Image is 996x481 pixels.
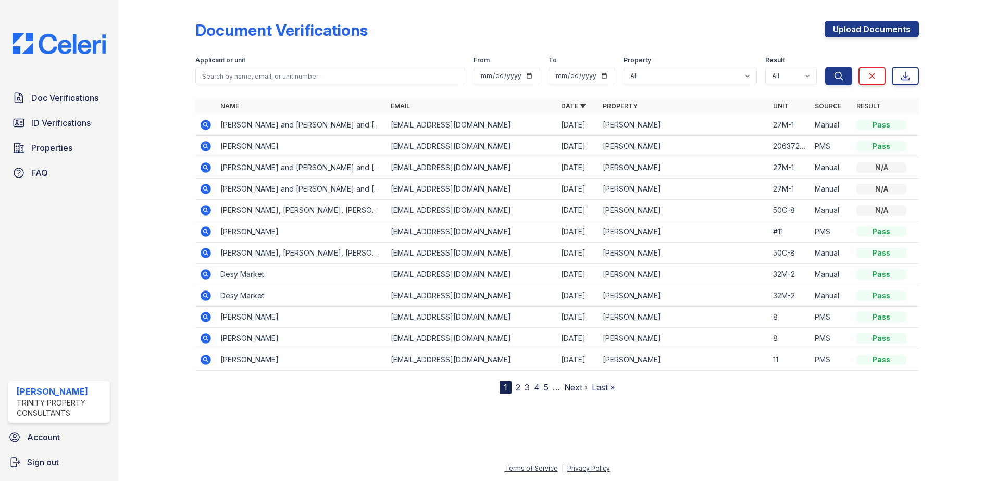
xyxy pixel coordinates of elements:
[599,157,769,179] td: [PERSON_NAME]
[8,137,110,158] a: Properties
[856,205,906,216] div: N/A
[220,102,239,110] a: Name
[557,200,599,221] td: [DATE]
[216,136,387,157] td: [PERSON_NAME]
[856,102,881,110] a: Result
[216,115,387,136] td: [PERSON_NAME] and [PERSON_NAME] and [PERSON_NAME]
[599,328,769,349] td: [PERSON_NAME]
[599,243,769,264] td: [PERSON_NAME]
[557,264,599,285] td: [DATE]
[773,102,789,110] a: Unit
[557,157,599,179] td: [DATE]
[557,349,599,371] td: [DATE]
[387,307,557,328] td: [EMAIL_ADDRESS][DOMAIN_NAME]
[17,385,106,398] div: [PERSON_NAME]
[769,136,811,157] td: 20637229
[216,179,387,200] td: [PERSON_NAME] and [PERSON_NAME] and [PERSON_NAME]
[811,136,852,157] td: PMS
[216,221,387,243] td: [PERSON_NAME]
[27,431,60,444] span: Account
[553,381,560,394] span: …
[856,290,906,301] div: Pass
[387,221,557,243] td: [EMAIL_ADDRESS][DOMAIN_NAME]
[27,456,59,469] span: Sign out
[769,200,811,221] td: 50C-8
[769,179,811,200] td: 27M-1
[387,115,557,136] td: [EMAIL_ADDRESS][DOMAIN_NAME]
[599,349,769,371] td: [PERSON_NAME]
[216,157,387,179] td: [PERSON_NAME] and [PERSON_NAME] and [PERSON_NAME]
[387,349,557,371] td: [EMAIL_ADDRESS][DOMAIN_NAME]
[769,221,811,243] td: #11
[557,115,599,136] td: [DATE]
[811,307,852,328] td: PMS
[811,115,852,136] td: Manual
[505,464,558,472] a: Terms of Service
[387,243,557,264] td: [EMAIL_ADDRESS][DOMAIN_NAME]
[195,67,465,85] input: Search by name, email, or unit number
[31,92,98,104] span: Doc Verifications
[216,349,387,371] td: [PERSON_NAME]
[216,307,387,328] td: [PERSON_NAME]
[557,285,599,307] td: [DATE]
[811,285,852,307] td: Manual
[4,452,114,473] a: Sign out
[557,307,599,328] td: [DATE]
[195,56,245,65] label: Applicant or unit
[599,264,769,285] td: [PERSON_NAME]
[4,427,114,448] a: Account
[599,285,769,307] td: [PERSON_NAME]
[599,179,769,200] td: [PERSON_NAME]
[8,112,110,133] a: ID Verifications
[549,56,557,65] label: To
[856,226,906,237] div: Pass
[195,21,368,40] div: Document Verifications
[17,398,106,419] div: Trinity Property Consultants
[856,269,906,280] div: Pass
[624,56,651,65] label: Property
[599,115,769,136] td: [PERSON_NAME]
[603,102,638,110] a: Property
[216,328,387,349] td: [PERSON_NAME]
[387,285,557,307] td: [EMAIL_ADDRESS][DOMAIN_NAME]
[769,349,811,371] td: 11
[557,328,599,349] td: [DATE]
[769,285,811,307] td: 32M-2
[769,115,811,136] td: 27M-1
[387,264,557,285] td: [EMAIL_ADDRESS][DOMAIN_NAME]
[769,243,811,264] td: 50C-8
[811,157,852,179] td: Manual
[500,381,512,394] div: 1
[811,243,852,264] td: Manual
[769,157,811,179] td: 27M-1
[567,464,610,472] a: Privacy Policy
[769,264,811,285] td: 32M-2
[856,162,906,173] div: N/A
[8,87,110,108] a: Doc Verifications
[856,184,906,194] div: N/A
[825,21,919,37] a: Upload Documents
[557,221,599,243] td: [DATE]
[387,179,557,200] td: [EMAIL_ADDRESS][DOMAIN_NAME]
[216,285,387,307] td: Desy Market
[592,382,615,393] a: Last »
[769,328,811,349] td: 8
[216,200,387,221] td: [PERSON_NAME], [PERSON_NAME], [PERSON_NAME], [PERSON_NAME]
[474,56,490,65] label: From
[216,264,387,285] td: Desy Market
[31,142,72,154] span: Properties
[561,102,586,110] a: Date ▼
[516,382,520,393] a: 2
[811,328,852,349] td: PMS
[31,117,91,129] span: ID Verifications
[856,355,906,365] div: Pass
[544,382,549,393] a: 5
[856,120,906,130] div: Pass
[811,221,852,243] td: PMS
[811,349,852,371] td: PMS
[564,382,588,393] a: Next ›
[562,464,564,472] div: |
[557,243,599,264] td: [DATE]
[525,382,530,393] a: 3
